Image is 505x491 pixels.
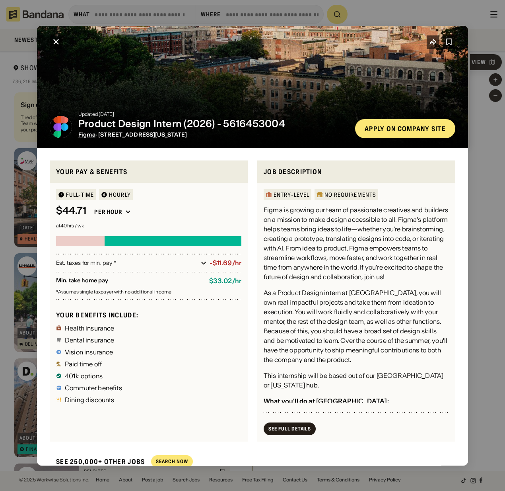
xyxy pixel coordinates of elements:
[65,348,113,355] div: Vision insurance
[50,115,72,138] img: Figma logo
[66,192,94,198] div: Full-time
[264,166,449,176] div: Job Description
[94,208,122,215] div: Per hour
[65,360,102,367] div: Paid time off
[56,205,86,217] div: $ 44.71
[78,131,95,138] a: Figma
[65,384,122,391] div: Commuter benefits
[56,166,241,176] div: Your pay & benefits
[65,396,115,403] div: Dining discounts
[264,397,389,405] div: What you'll do at [GEOGRAPHIC_DATA]:
[56,259,198,267] div: Est. taxes for min. pay *
[365,125,446,131] div: Apply on company site
[65,325,115,331] div: Health insurance
[209,277,241,285] div: $ 33.02 / hr
[56,311,241,319] div: Your benefits include:
[109,192,131,198] div: HOURLY
[210,259,241,267] div: -$11.69/hr
[56,290,241,294] div: Assumes single taxpayer with no additional income
[65,336,115,343] div: Dental insurance
[78,112,349,116] div: Updated [DATE]
[78,131,349,138] div: · [STREET_ADDRESS][US_STATE]
[324,192,376,198] div: No Requirements
[65,372,103,379] div: 401k options
[50,451,145,472] div: See 250,000+ other jobs
[264,288,449,364] div: As a Product Design intern at [GEOGRAPHIC_DATA], you will own real impactful projects and take th...
[264,372,443,389] span: This internship will be based out of our [GEOGRAPHIC_DATA] or [US_STATE] hub.
[78,118,349,129] div: Product Design Intern (2026) - 5616453004
[264,205,449,282] div: Figma is growing our team of passionate creatives and builders on a mission to make design access...
[156,459,188,464] div: Search Now
[56,223,241,228] div: at 40 hrs / wk
[56,277,203,285] div: Min. take home pay
[274,192,309,198] div: Entry-Level
[268,426,311,431] div: See Full Details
